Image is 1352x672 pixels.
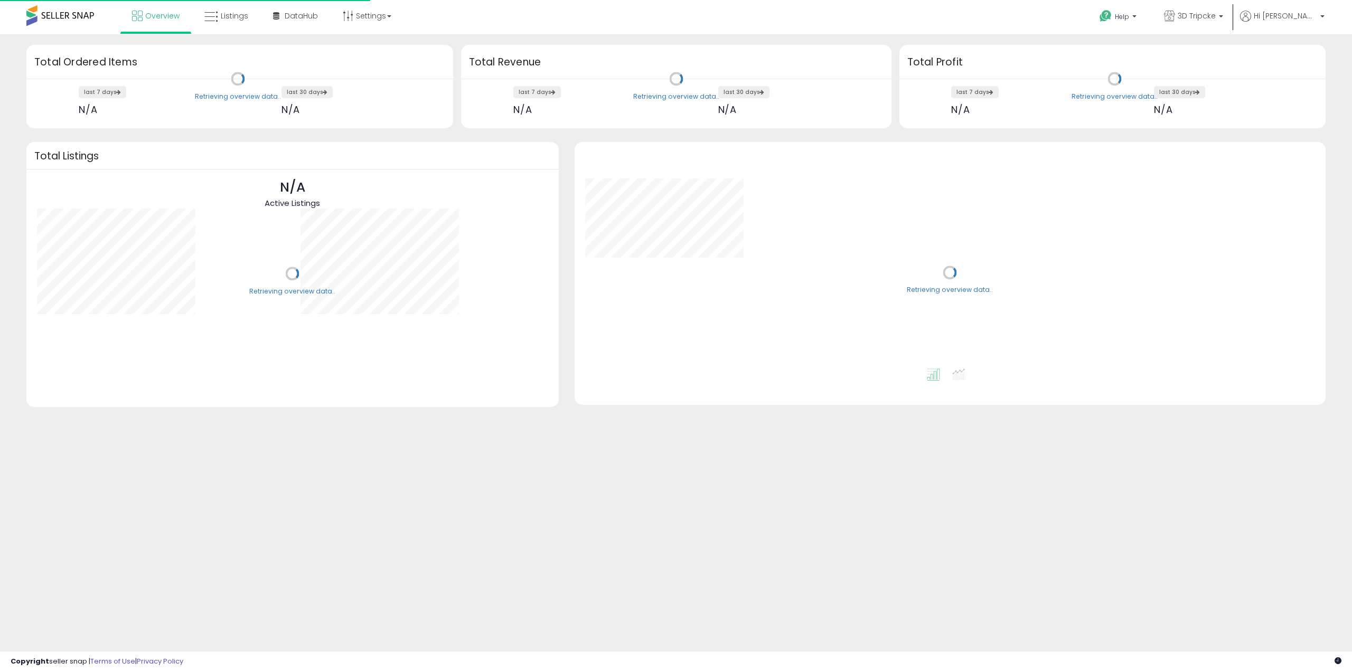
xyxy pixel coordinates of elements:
[633,92,719,101] div: Retrieving overview data..
[1115,12,1129,21] span: Help
[1091,2,1147,34] a: Help
[1099,10,1112,23] i: Get Help
[221,11,248,21] span: Listings
[249,287,335,296] div: Retrieving overview data..
[907,286,993,295] div: Retrieving overview data..
[1240,11,1325,34] a: Hi [PERSON_NAME]
[285,11,318,21] span: DataHub
[1254,11,1317,21] span: Hi [PERSON_NAME]
[1178,11,1216,21] span: 3D Tripcke
[145,11,180,21] span: Overview
[1072,92,1158,101] div: Retrieving overview data..
[195,92,281,101] div: Retrieving overview data..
